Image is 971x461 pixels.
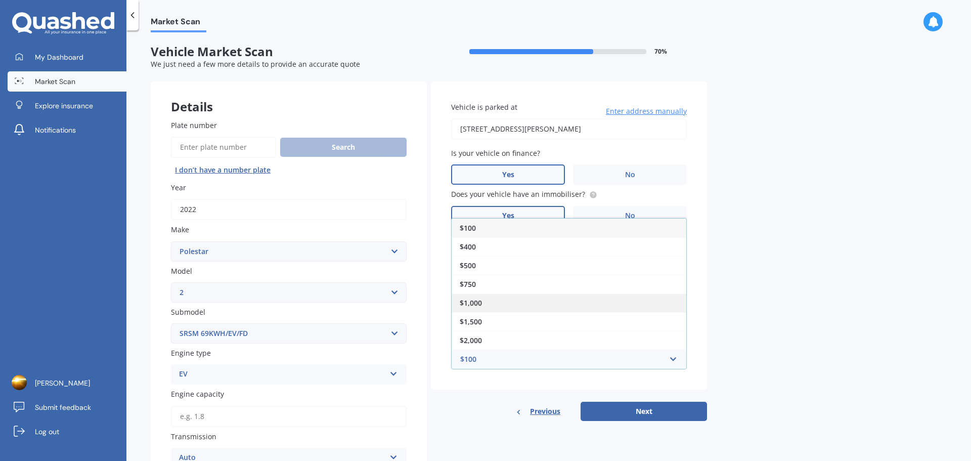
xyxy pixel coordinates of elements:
span: $750 [460,279,476,289]
span: Submodel [171,307,205,317]
span: My Dashboard [35,52,83,62]
span: $100 [460,223,476,233]
a: Log out [8,422,126,442]
a: Notifications [8,120,126,140]
span: Log out [35,427,59,437]
button: I don’t have a number plate [171,162,275,178]
span: Transmission [171,432,216,441]
span: [PERSON_NAME] [35,378,90,388]
span: $500 [460,261,476,270]
span: Enter address manually [606,106,687,116]
span: Submit feedback [35,402,91,412]
span: Engine capacity [171,390,224,399]
span: No [625,171,635,179]
span: Yes [502,171,514,179]
span: $1,000 [460,298,482,308]
span: Market Scan [35,76,75,87]
span: Vehicle is parked at [451,102,517,112]
span: Vehicle Market Scan [151,45,429,59]
span: Year [171,183,186,192]
span: $2,000 [460,336,482,345]
span: Is your vehicle on finance? [451,148,540,158]
input: Enter address [451,118,687,140]
a: [PERSON_NAME] [8,373,126,393]
span: No [625,212,635,220]
button: Next [581,402,707,421]
img: 12de0a32aaa57e122699047ae703039a [12,375,27,390]
span: Engine type [171,348,211,358]
span: Model [171,266,192,276]
a: Market Scan [8,71,126,92]
span: Does your vehicle have an immobiliser? [451,190,585,199]
span: Make [171,225,189,235]
span: $1,500 [460,317,482,326]
span: $400 [460,242,476,252]
input: e.g. 1.8 [171,406,407,427]
span: Previous [530,404,560,419]
span: Notifications [35,125,76,135]
input: Enter plate number [171,137,276,158]
input: YYYY [171,199,407,220]
span: Plate number [171,120,217,130]
a: My Dashboard [8,47,126,67]
a: Explore insurance [8,96,126,116]
a: Submit feedback [8,397,126,417]
span: Explore insurance [35,101,93,111]
span: Market Scan [151,17,206,30]
div: EV [179,368,385,381]
span: We just need a few more details to provide an accurate quote [151,59,360,69]
span: Yes [502,212,514,220]
div: Details [151,81,427,112]
span: 70 % [654,48,667,55]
